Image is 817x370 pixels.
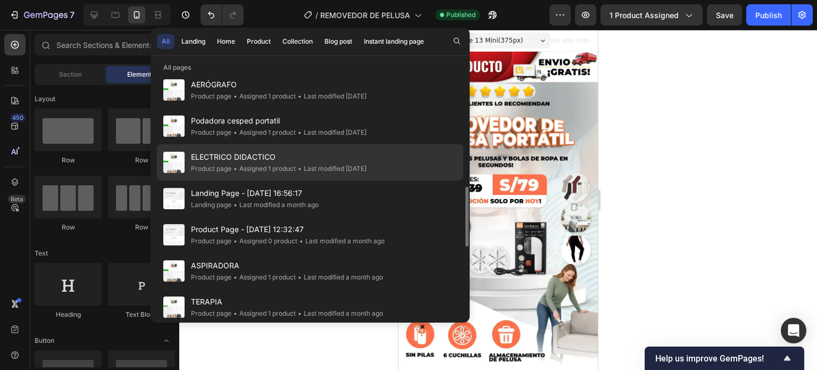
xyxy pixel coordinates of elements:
[158,332,175,349] span: Toggle open
[278,34,318,49] button: Collection
[191,236,231,246] div: Product page
[4,4,79,26] button: 7
[231,200,319,210] div: Last modified a month ago
[108,223,175,232] div: Row
[655,352,794,365] button: Show survey - Help us improve GemPages!
[296,91,366,102] div: Last modified [DATE]
[35,336,54,346] span: Button
[320,34,357,49] button: Blog post
[35,249,48,258] span: Text
[298,128,302,136] span: •
[191,223,385,236] span: Product Page - [DATE] 12:32:47
[212,34,240,49] button: Home
[35,155,102,165] div: Row
[234,273,237,281] span: •
[610,10,679,21] span: 1 product assigned
[35,223,102,232] div: Row
[231,272,296,283] div: Assigned 1 product
[35,94,55,104] span: Layout
[35,34,175,55] input: Search Sections & Elements
[191,295,383,308] span: TERAPIA
[231,236,297,246] div: Assigned 0 product
[398,30,598,370] iframe: Design area
[8,195,26,203] div: Beta
[234,237,237,245] span: •
[320,10,410,21] span: REMOVEDOR DE PELUSA
[201,4,244,26] div: Undo/Redo
[191,200,231,210] div: Landing page
[191,127,231,138] div: Product page
[10,113,26,122] div: 450
[191,272,231,283] div: Product page
[231,308,296,319] div: Assigned 1 product
[716,11,733,20] span: Save
[324,37,352,46] div: Blog post
[234,165,237,172] span: •
[191,151,366,163] span: ELECTRICO DIDACTICO
[70,9,74,21] p: 7
[231,91,296,102] div: Assigned 1 product
[755,10,782,21] div: Publish
[299,237,303,245] span: •
[59,70,82,79] span: Section
[282,37,313,46] div: Collection
[359,34,429,49] button: Instant landing page
[296,272,383,283] div: Last modified a month ago
[127,70,152,79] span: Element
[296,163,366,174] div: Last modified [DATE]
[315,10,318,21] span: /
[234,128,237,136] span: •
[35,310,102,319] div: Heading
[707,4,742,26] button: Save
[231,127,296,138] div: Assigned 1 product
[296,308,383,319] div: Last modified a month ago
[191,78,366,91] span: AERÓGRAFO
[191,114,366,127] span: Podadora cesped portatil
[108,155,175,165] div: Row
[247,37,271,46] div: Product
[234,309,237,317] span: •
[151,62,470,73] p: All pages
[298,273,302,281] span: •
[296,127,366,138] div: Last modified [DATE]
[181,37,205,46] div: Landing
[655,353,781,364] span: Help us improve GemPages!
[217,37,235,46] div: Home
[108,310,175,319] div: Text Block
[191,91,231,102] div: Product page
[191,187,319,200] span: Landing Page - [DATE] 16:56:17
[297,236,385,246] div: Last modified a month ago
[177,34,210,49] button: Landing
[234,92,237,100] span: •
[191,308,231,319] div: Product page
[781,318,806,343] div: Open Intercom Messenger
[298,309,302,317] span: •
[364,37,424,46] div: Instant landing page
[191,163,231,174] div: Product page
[298,92,302,100] span: •
[231,163,296,174] div: Assigned 1 product
[601,4,703,26] button: 1 product assigned
[298,165,302,172] span: •
[242,34,276,49] button: Product
[446,10,476,20] span: Published
[191,259,383,272] span: ASPIRADORA
[746,4,791,26] button: Publish
[234,201,237,209] span: •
